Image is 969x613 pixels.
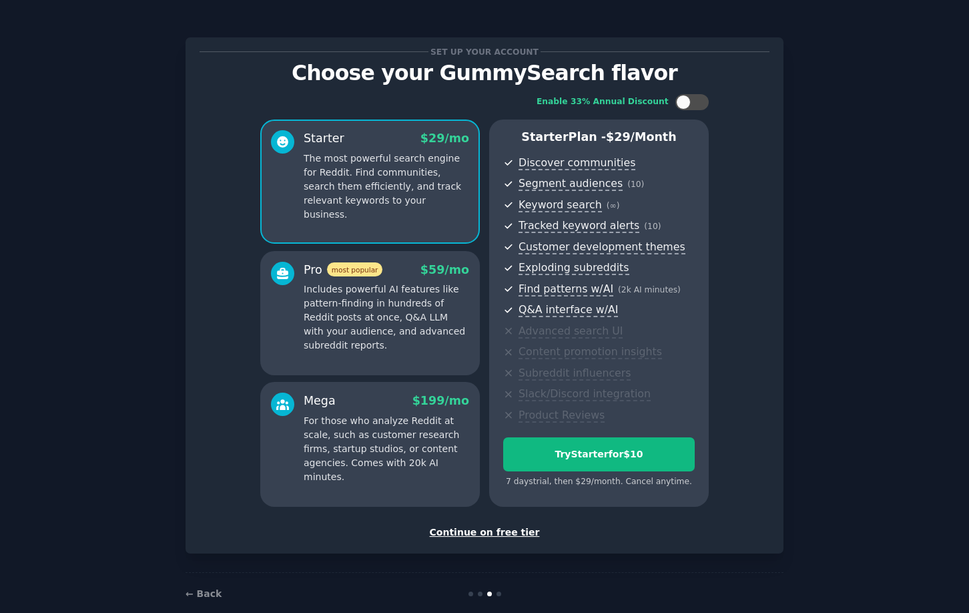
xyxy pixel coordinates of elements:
[304,262,382,278] div: Pro
[618,285,681,294] span: ( 2k AI minutes )
[420,263,469,276] span: $ 59 /mo
[327,262,383,276] span: most popular
[304,152,469,222] p: The most powerful search engine for Reddit. Find communities, search them efficiently, and track ...
[428,45,541,59] span: Set up your account
[304,282,469,353] p: Includes powerful AI features like pattern-finding in hundreds of Reddit posts at once, Q&A LLM w...
[519,156,635,170] span: Discover communities
[200,526,769,540] div: Continue on free tier
[606,130,677,144] span: $ 29 /month
[503,476,695,488] div: 7 days trial, then $ 29 /month . Cancel anytime.
[519,282,613,296] span: Find patterns w/AI
[304,130,344,147] div: Starter
[519,177,623,191] span: Segment audiences
[519,409,605,423] span: Product Reviews
[186,588,222,599] a: ← Back
[420,132,469,145] span: $ 29 /mo
[304,414,469,484] p: For those who analyze Reddit at scale, such as customer research firms, startup studios, or conte...
[200,61,769,85] p: Choose your GummySearch flavor
[627,180,644,189] span: ( 10 )
[519,325,623,339] span: Advanced search UI
[607,201,620,210] span: ( ∞ )
[519,240,685,254] span: Customer development themes
[519,219,639,233] span: Tracked keyword alerts
[519,387,651,401] span: Slack/Discord integration
[503,129,695,146] p: Starter Plan -
[412,394,469,407] span: $ 199 /mo
[503,437,695,471] button: TryStarterfor$10
[644,222,661,231] span: ( 10 )
[504,447,694,461] div: Try Starter for $10
[519,367,631,381] span: Subreddit influencers
[519,303,618,317] span: Q&A interface w/AI
[519,261,629,275] span: Exploding subreddits
[537,96,669,108] div: Enable 33% Annual Discount
[304,393,336,409] div: Mega
[519,345,662,359] span: Content promotion insights
[519,198,602,212] span: Keyword search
